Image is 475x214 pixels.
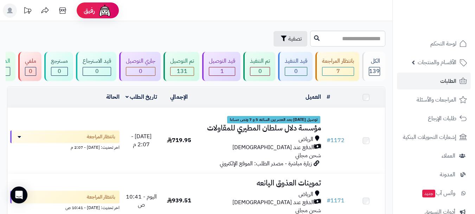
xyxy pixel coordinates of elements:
[220,159,312,168] span: زيارة مباشرة - مصدر الطلب: الموقع الإلكتروني
[397,73,471,90] a: الطلبات
[162,52,201,81] a: تم التوصيل 131
[250,67,270,75] div: 0
[58,67,61,75] span: 0
[171,67,194,75] div: 131
[250,57,270,65] div: تم التنفيذ
[95,67,99,75] span: 0
[306,93,321,101] a: العميل
[11,187,27,203] div: Open Intercom Messenger
[327,196,330,205] span: #
[442,151,455,161] span: العملاء
[397,147,471,164] a: العملاء
[209,67,235,75] div: 1
[440,76,456,86] span: الطلبات
[25,57,36,65] div: ملغي
[295,151,321,160] span: شحن مجاني
[428,114,456,123] span: طلبات الإرجاع
[10,143,120,151] div: اخر تحديث: [DATE] - 2:07 م
[288,35,302,43] span: تصفية
[167,136,191,145] span: 719.95
[43,52,75,81] a: مسترجع 0
[170,57,194,65] div: تم التوصيل
[440,170,455,179] span: المدونة
[322,57,354,65] div: بانتظار المراجعة
[170,93,188,101] a: الإجمالي
[430,39,456,49] span: لوحة التحكم
[327,136,330,145] span: #
[106,93,120,101] a: الحالة
[83,67,111,75] div: 0
[25,67,36,75] div: 0
[167,196,191,205] span: 939.51
[98,4,112,18] img: ai-face.png
[87,194,115,201] span: بانتظار المراجعة
[299,190,313,198] span: الرياض
[232,198,314,207] span: الدفع عند [DEMOGRAPHIC_DATA]
[118,52,162,81] a: جاري التوصيل 0
[209,57,235,65] div: قيد التوصيل
[369,67,380,75] span: 139
[397,35,471,52] a: لوحة التحكم
[274,31,307,47] button: تصفية
[361,52,387,81] a: الكل139
[87,133,115,140] span: بانتظار المراجعة
[29,67,32,75] span: 0
[403,132,456,142] span: إشعارات التحويلات البنكية
[75,52,118,81] a: قيد الاسترجاع 0
[422,190,435,197] span: جديد
[397,185,471,202] a: وآتس آبجديد
[126,57,155,65] div: جاري التوصيل
[201,52,242,81] a: قيد التوصيل 1
[314,52,361,81] a: بانتظار المراجعة 7
[258,67,262,75] span: 0
[10,203,120,211] div: اخر تحديث: [DATE] - 10:41 ص
[220,67,224,75] span: 1
[285,57,307,65] div: قيد التنفيذ
[126,67,155,75] div: 0
[369,57,380,65] div: الكل
[139,67,142,75] span: 0
[397,129,471,146] a: إشعارات التحويلات البنكية
[417,95,456,105] span: المراجعات والأسئلة
[126,93,158,101] a: تاريخ الطلب
[422,188,455,198] span: وآتس آب
[285,67,307,75] div: 0
[227,116,320,124] span: توصيل [DATE] بعد العصر بين الساعه 5 و 7 ونص مساءا
[294,67,298,75] span: 0
[397,110,471,127] a: طلبات الإرجاع
[19,4,36,19] a: تحديثات المنصة
[397,91,471,108] a: المراجعات والأسئلة
[242,52,277,81] a: تم التنفيذ 0
[51,67,68,75] div: 0
[327,93,330,101] a: #
[418,57,456,67] span: الأقسام والمنتجات
[277,52,314,81] a: قيد التنفيذ 0
[336,67,340,75] span: 7
[177,67,187,75] span: 131
[84,6,95,15] span: رفيق
[427,5,468,20] img: logo-2.png
[397,166,471,183] a: المدونة
[322,67,354,75] div: 7
[17,52,43,81] a: ملغي 0
[131,132,152,149] span: [DATE] - 2:07 م
[126,192,157,209] span: اليوم - 10:41 ص
[299,135,313,143] span: الرياض
[201,124,321,132] h3: مؤسسة دلال سلطان المطيري للمقاولات
[327,136,345,145] a: #1172
[83,57,111,65] div: قيد الاسترجاع
[201,179,321,187] h3: تموينات العذوق اليانعه
[51,57,68,65] div: مسترجع
[232,143,314,152] span: الدفع عند [DEMOGRAPHIC_DATA]
[327,196,345,205] a: #1171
